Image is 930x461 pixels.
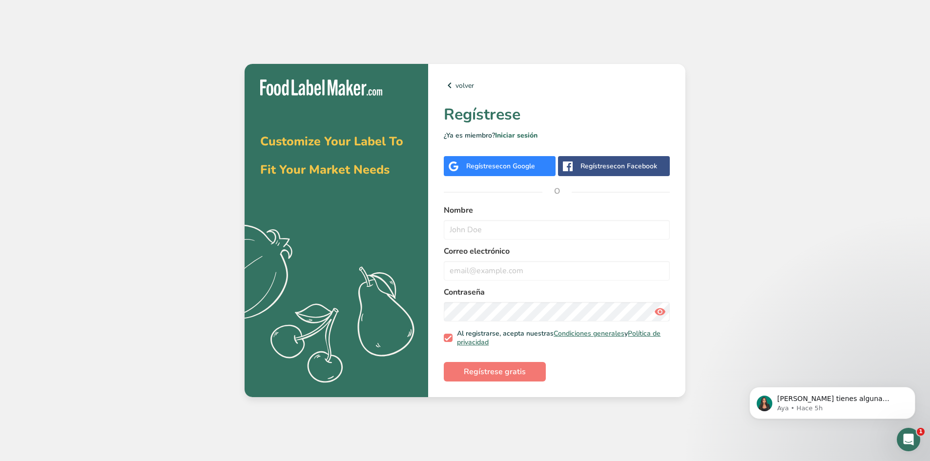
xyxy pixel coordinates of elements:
button: Regístrese gratis [444,362,546,381]
h1: Regístrese [444,103,670,126]
label: Contraseña [444,286,670,298]
span: con Google [499,161,535,171]
a: Condiciones generales [554,329,624,338]
span: O [542,177,572,206]
a: volver [444,80,670,91]
span: 1 [917,428,925,436]
p: ¿Ya es miembro? [444,130,670,140]
iframe: Intercom live chat [897,428,920,451]
input: John Doe [444,220,670,240]
label: Correo electrónico [444,245,670,257]
div: Regístrese [580,161,657,171]
img: Food Label Maker [260,80,382,96]
label: Nombre [444,204,670,216]
span: Al registrarse, acepta nuestras y [453,329,666,346]
span: Regístrese gratis [464,366,526,378]
a: Iniciar sesión [495,131,537,140]
span: con Facebook [614,161,657,171]
a: Política de privacidad [457,329,661,347]
iframe: Intercom notifications mensaje [735,366,930,435]
div: Regístrese [466,161,535,171]
span: Customize Your Label To Fit Your Market Needs [260,133,403,178]
input: email@example.com [444,261,670,281]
